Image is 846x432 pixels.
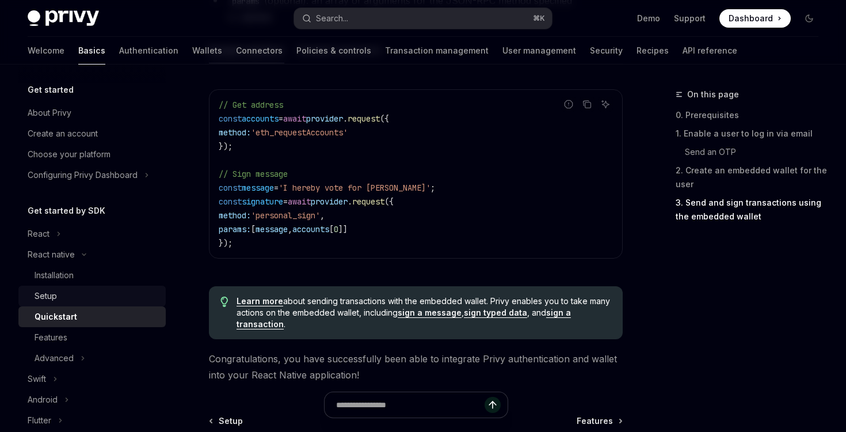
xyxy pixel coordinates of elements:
[28,372,46,386] div: Swift
[590,37,623,65] a: Security
[219,210,251,221] span: method:
[78,37,105,65] a: Basics
[119,37,178,65] a: Authentication
[242,183,274,193] span: message
[719,9,791,28] a: Dashboard
[28,147,110,161] div: Choose your platform
[18,144,166,165] a: Choose your platform
[380,113,389,124] span: ({
[334,224,338,234] span: 0
[256,224,288,234] span: message
[219,141,233,151] span: });
[18,265,166,286] a: Installation
[316,12,348,25] div: Search...
[296,37,371,65] a: Policies & controls
[580,97,595,112] button: Copy the contents from the code block
[18,348,166,369] button: Advanced
[28,227,49,241] div: React
[28,248,75,262] div: React native
[28,83,74,97] h5: Get started
[219,238,233,248] span: });
[251,210,320,221] span: 'personal_sign'
[28,37,64,65] a: Welcome
[336,392,485,418] input: Ask a question...
[251,224,256,234] span: [
[18,369,166,389] button: Swift
[329,224,334,234] span: [
[237,295,611,330] span: about sending transactions with the embedded wallet. Privy enables you to take many actions on th...
[18,286,166,306] a: Setup
[561,97,576,112] button: Report incorrect code
[35,331,67,344] div: Features
[384,196,394,207] span: ({
[292,224,329,234] span: accounts
[398,308,462,318] a: sign a message
[242,113,279,124] span: accounts
[533,14,545,23] span: ⌘ K
[274,183,279,193] span: =
[676,106,828,124] a: 0. Prerequisites
[676,194,828,226] a: 3. Send and sign transactions using the embedded wallet
[242,196,283,207] span: signature
[18,327,166,348] a: Features
[674,13,706,24] a: Support
[18,306,166,327] a: Quickstart
[502,37,576,65] a: User management
[676,161,828,194] a: 2. Create an embedded wallet for the user
[35,268,74,282] div: Installation
[598,97,613,112] button: Ask AI
[28,127,98,141] div: Create an account
[18,103,166,123] a: About Privy
[219,169,288,179] span: // Sign message
[676,143,828,161] a: Send an OTP
[306,113,343,124] span: provider
[430,183,435,193] span: ;
[464,308,527,318] a: sign typed data
[35,310,77,324] div: Quickstart
[311,196,348,207] span: provider
[637,37,669,65] a: Recipes
[18,389,166,410] button: Android
[385,37,489,65] a: Transaction management
[219,113,242,124] span: const
[338,224,348,234] span: ]]
[192,37,222,65] a: Wallets
[219,183,242,193] span: const
[18,223,166,244] button: React
[237,296,283,306] a: Learn more
[348,113,380,124] span: request
[18,165,166,185] button: Configuring Privy Dashboard
[279,113,283,124] span: =
[687,88,739,101] span: On this page
[294,8,551,29] button: Search...⌘K
[683,37,737,65] a: API reference
[18,244,166,265] button: React native
[219,100,283,110] span: // Get address
[28,106,71,120] div: About Privy
[251,127,348,138] span: 'eth_requestAccounts'
[236,37,283,65] a: Connectors
[283,113,306,124] span: await
[637,13,660,24] a: Demo
[283,196,288,207] span: =
[28,204,105,218] h5: Get started by SDK
[343,113,348,124] span: .
[35,289,57,303] div: Setup
[219,224,251,234] span: params:
[348,196,352,207] span: .
[219,196,242,207] span: const
[220,297,228,307] svg: Tip
[28,393,58,407] div: Android
[288,224,292,234] span: ,
[676,124,828,143] a: 1. Enable a user to log in via email
[219,127,251,138] span: method:
[800,9,818,28] button: Toggle dark mode
[320,210,325,221] span: ,
[279,183,430,193] span: 'I hereby vote for [PERSON_NAME]'
[729,13,773,24] span: Dashboard
[352,196,384,207] span: request
[209,351,623,383] span: Congratulations, you have successfully been able to integrate Privy authentication and wallet int...
[288,196,311,207] span: await
[18,410,166,431] button: Flutter
[485,397,501,413] button: Send message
